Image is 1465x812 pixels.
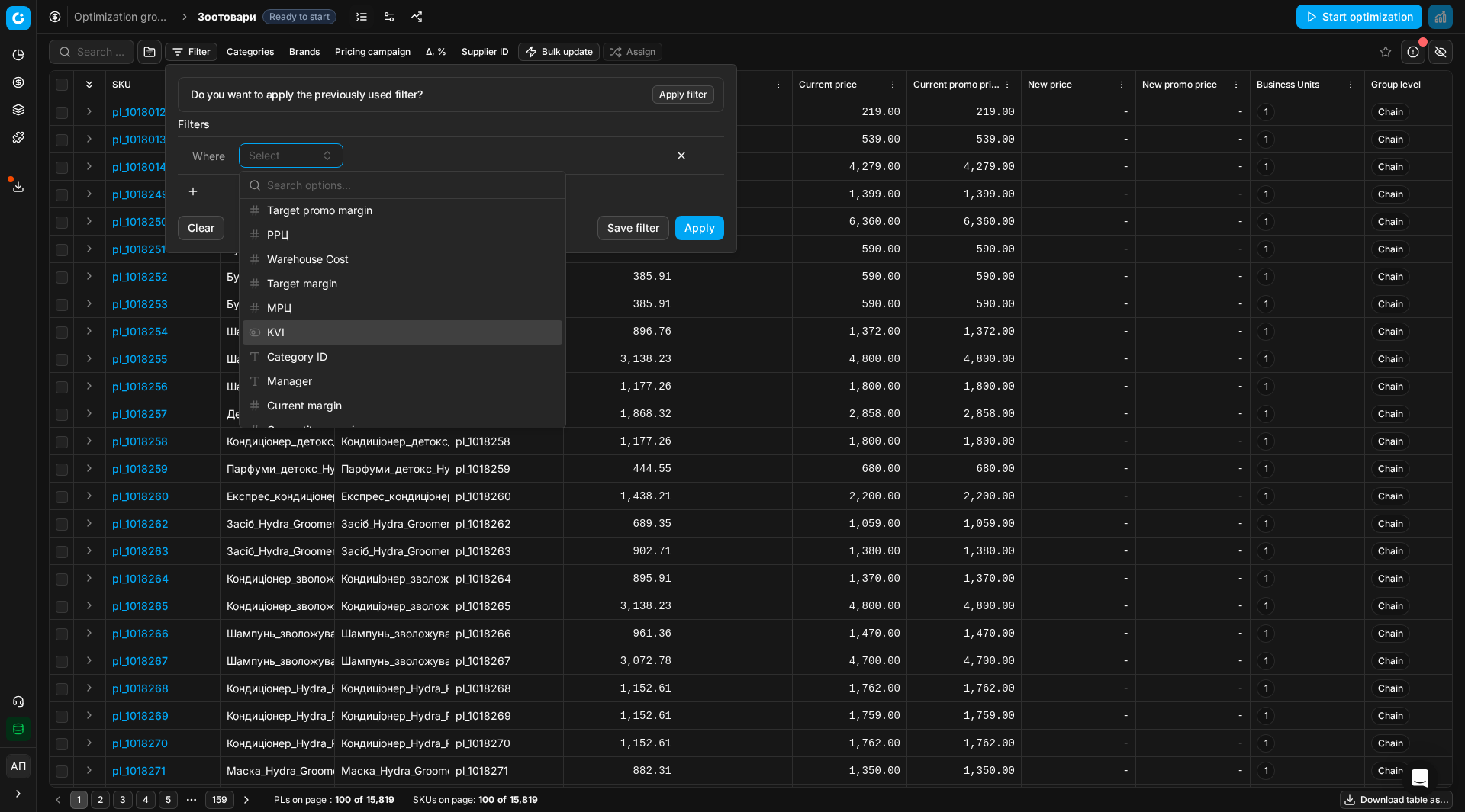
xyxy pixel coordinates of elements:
button: Apply [675,216,724,240]
label: Filters [178,117,724,132]
button: Save filter [597,216,669,240]
span: Where [192,149,225,162]
div: KVI [243,320,562,345]
div: Target margin [243,271,562,296]
button: Apply filter [652,85,714,104]
input: Search options... [267,170,556,201]
div: МРЦ [243,296,562,320]
div: Warehouse Cost [243,247,562,271]
div: Current margin [243,393,562,418]
div: Suggestions [240,199,565,428]
div: Manager [243,369,562,393]
div: Do you want to apply the previously used filter? [191,87,711,102]
div: Competitor margin [243,418,562,442]
span: Select [249,148,280,163]
div: РРЦ [243,223,562,247]
div: Target promo margin [243,198,562,223]
div: Category ID [243,345,562,369]
button: Clear [178,216,224,240]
